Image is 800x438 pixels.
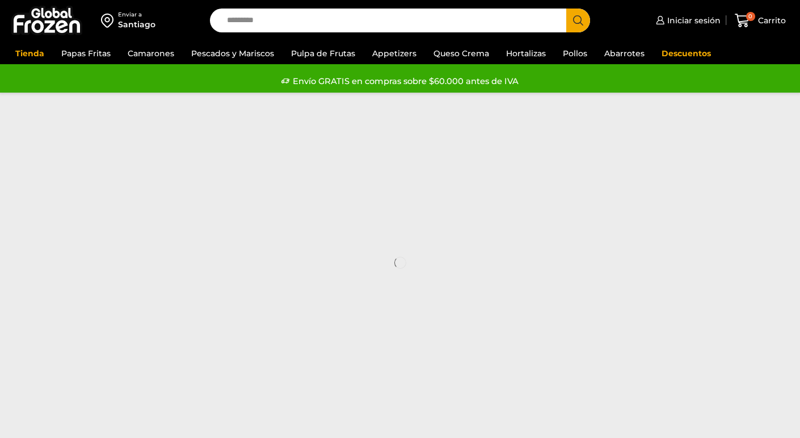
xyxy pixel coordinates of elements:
[599,43,650,64] a: Abarrotes
[118,11,155,19] div: Enviar a
[122,43,180,64] a: Camarones
[56,43,116,64] a: Papas Fritas
[653,9,721,32] a: Iniciar sesión
[285,43,361,64] a: Pulpa de Frutas
[566,9,590,32] button: Search button
[118,19,155,30] div: Santiago
[755,15,786,26] span: Carrito
[10,43,50,64] a: Tienda
[101,11,118,30] img: address-field-icon.svg
[732,7,789,34] a: 0 Carrito
[367,43,422,64] a: Appetizers
[746,12,755,21] span: 0
[186,43,280,64] a: Pescados y Mariscos
[500,43,551,64] a: Hortalizas
[428,43,495,64] a: Queso Crema
[664,15,721,26] span: Iniciar sesión
[557,43,593,64] a: Pollos
[656,43,717,64] a: Descuentos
